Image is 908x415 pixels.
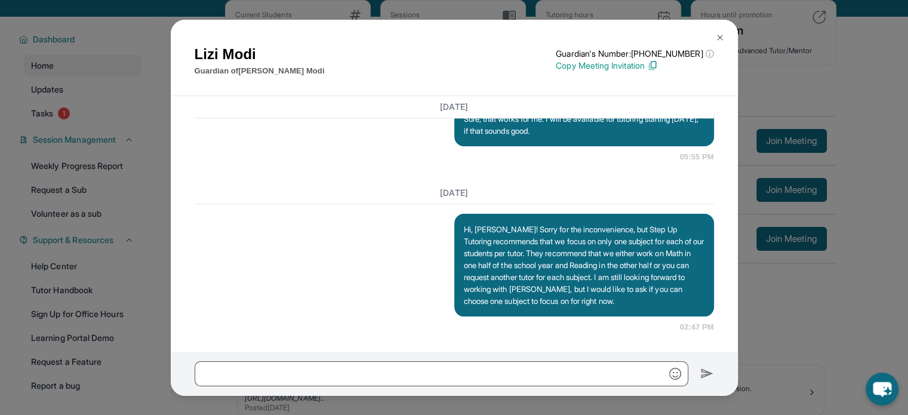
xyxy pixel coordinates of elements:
[556,48,713,60] p: Guardian's Number: [PHONE_NUMBER]
[195,65,325,77] p: Guardian of [PERSON_NAME] Modi
[700,367,714,381] img: Send icon
[647,60,658,71] img: Copy Icon
[715,33,725,42] img: Close Icon
[195,187,714,199] h3: [DATE]
[195,44,325,65] h1: Lizi Modi
[705,48,713,60] span: ⓘ
[866,373,898,405] button: chat-button
[669,368,681,380] img: Emoji
[464,113,704,137] p: Sure, that works for me. I will be available for tutoring starting [DATE], if that sounds good.
[680,151,714,163] span: 05:55 PM
[464,223,704,307] p: Hi, [PERSON_NAME]! Sorry for the inconvenience, but Step Up Tutoring recommends that we focus on ...
[195,101,714,113] h3: [DATE]
[556,60,713,72] p: Copy Meeting Invitation
[680,321,714,333] span: 02:47 PM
